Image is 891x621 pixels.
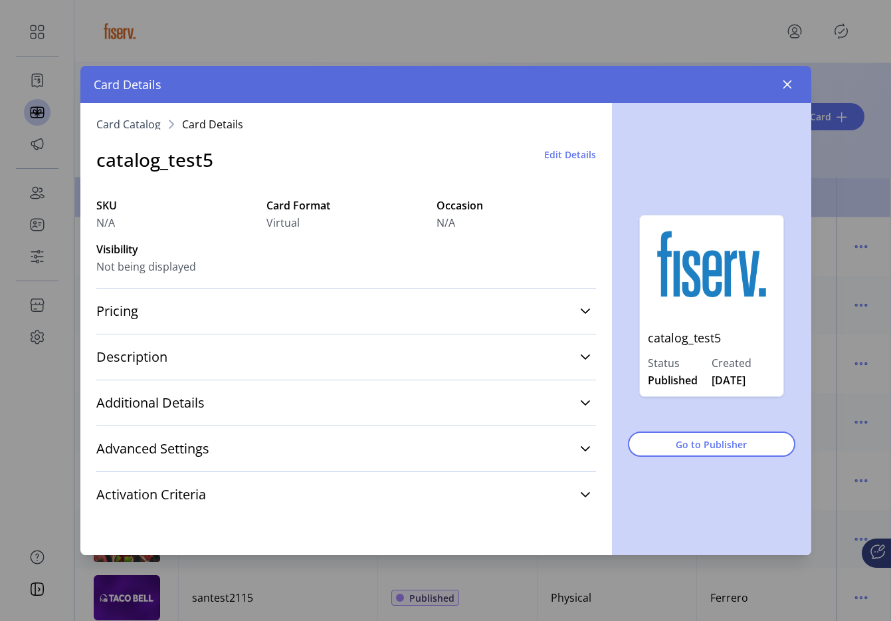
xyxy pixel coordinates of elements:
span: Published [648,372,698,388]
span: Card Details [182,119,243,130]
a: Advanced Settings [96,434,596,463]
a: Pricing [96,297,596,326]
span: N/A [96,215,115,231]
p: catalog_test5 [648,321,775,355]
a: Description [96,342,596,372]
label: SKU [96,197,256,213]
a: Card Catalog [96,119,161,130]
button: Edit Details [544,148,596,162]
span: Virtual [266,215,300,231]
label: Card Format [266,197,426,213]
h3: catalog_test5 [96,146,213,174]
a: Activation Criteria [96,480,596,509]
label: Status [648,355,712,371]
button: Go to Publisher [628,432,795,457]
span: Pricing [96,305,138,318]
label: Created [712,355,775,371]
span: Activation Criteria [96,488,206,501]
span: Not being displayed [96,259,196,275]
span: Additional Details [96,396,205,410]
span: [DATE] [712,372,745,388]
span: N/A [437,215,455,231]
span: Description [96,350,167,364]
img: catalog_test5 [648,223,775,313]
label: Occasion [437,197,596,213]
span: Go to Publisher [645,437,778,451]
span: Advanced Settings [96,442,209,455]
span: Card Details [94,76,161,94]
a: Additional Details [96,388,596,418]
label: Visibility [96,241,256,257]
